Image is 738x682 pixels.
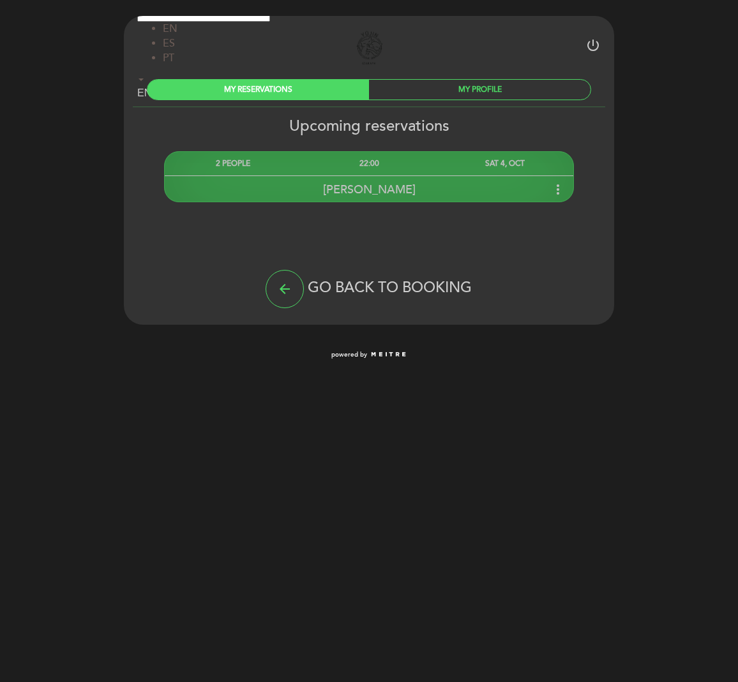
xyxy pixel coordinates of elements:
[163,22,177,35] span: EN
[289,30,449,65] a: [PERSON_NAME]
[301,152,437,175] div: 22:00
[323,182,416,196] span: [PERSON_NAME]
[331,350,407,359] a: powered by
[147,80,369,100] div: MY RESERVATIONS
[163,52,174,64] span: PT
[331,350,367,359] span: powered by
[550,182,566,197] i: more_vert
[163,37,175,50] span: ES
[123,117,615,135] h2: Upcoming reservations
[585,38,601,57] button: power_settings_new
[266,270,304,308] button: arrow_back
[437,152,573,175] div: SAT 4, OCT
[308,279,472,297] span: GO BACK TO BOOKING
[370,352,407,358] img: MEITRE
[369,80,591,100] div: MY PROFILE
[165,152,301,175] div: 2 PEOPLE
[277,281,292,297] i: arrow_back
[585,38,601,53] i: power_settings_new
